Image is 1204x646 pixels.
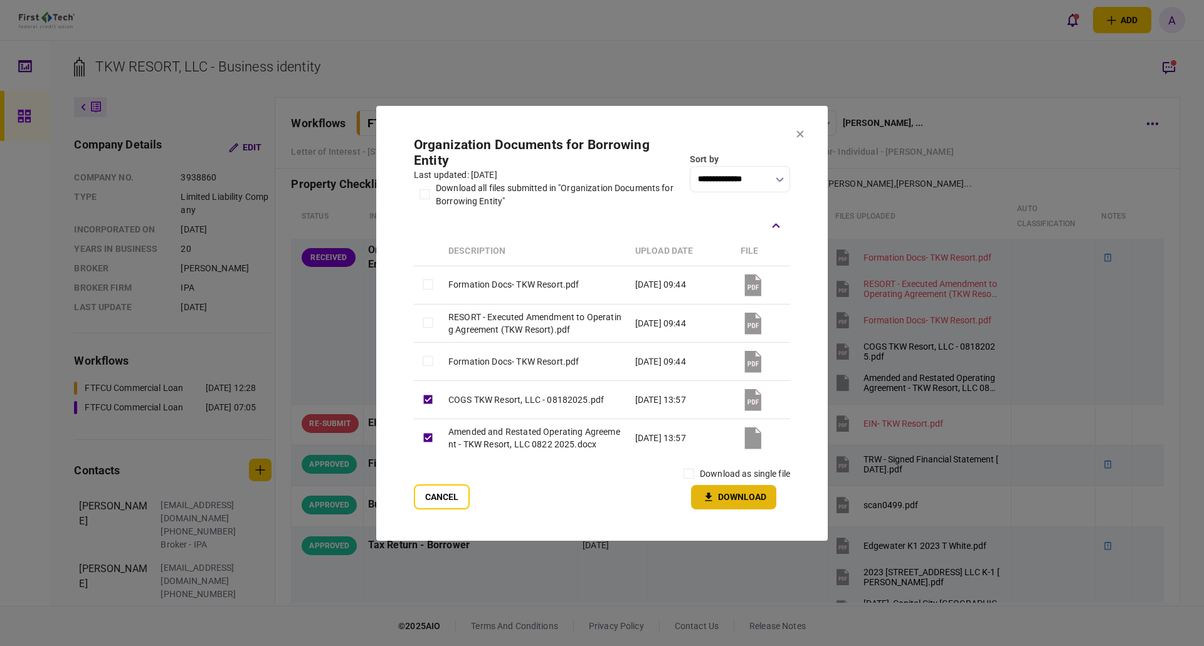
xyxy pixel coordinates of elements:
[442,304,629,342] td: RESORT - Executed Amendment to Operating Agreement (TKW Resort).pdf
[629,380,734,419] td: [DATE] 13:57
[629,342,734,380] td: [DATE] 09:44
[414,484,470,509] button: Cancel
[629,304,734,342] td: [DATE] 09:44
[442,419,629,457] td: Amended and Restated Operating Agreement - TKW Resort, LLC 0822 2025.docx
[700,467,790,481] label: download as single file
[442,380,629,419] td: COGS TKW Resort, LLC - 08182025.pdf
[414,168,684,181] div: last updated: [DATE]
[629,236,734,266] th: upload date
[436,181,684,207] div: download all files submitted in "Organization Documents for Borrowing Entity"
[629,419,734,457] td: [DATE] 13:57
[734,236,790,266] th: file
[414,137,684,168] h2: Organization Documents for Borrowing Entity
[442,266,629,304] td: Formation Docs- TKW Resort.pdf
[442,236,629,266] th: Description
[442,342,629,380] td: Formation Docs- TKW Resort.pdf
[629,266,734,304] td: [DATE] 09:44
[690,152,790,165] div: Sort by
[691,485,776,509] button: Download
